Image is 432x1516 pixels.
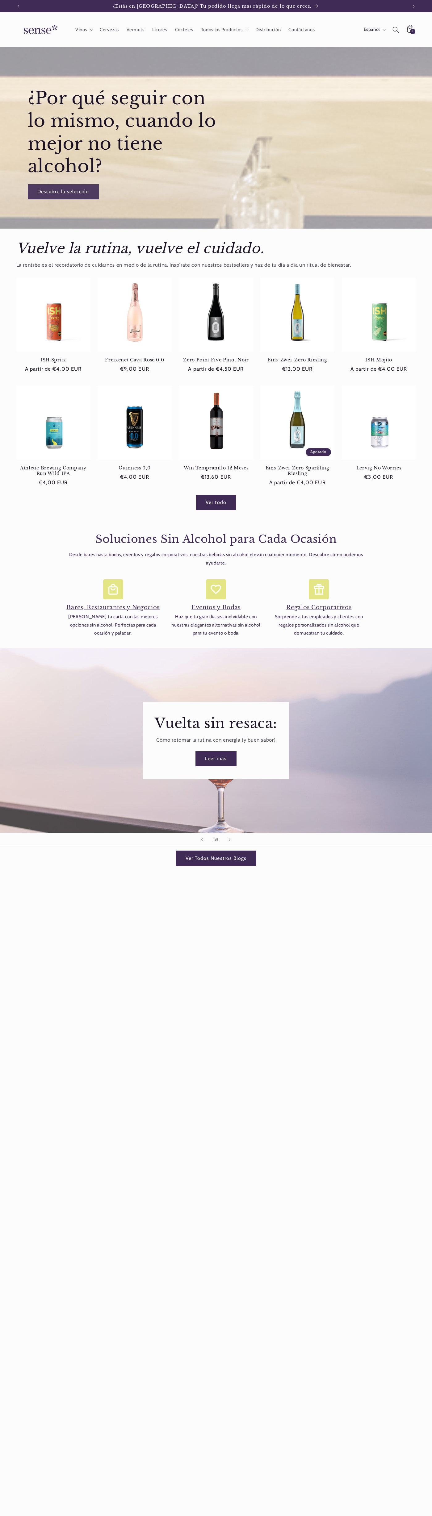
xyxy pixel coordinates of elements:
[285,23,319,36] a: Contáctanos
[223,833,237,847] button: Diapositiva siguiente
[342,465,416,471] a: Lervig No Worries
[168,604,264,611] h4: Eventos y Bodas
[148,23,171,36] a: Licores
[179,357,253,363] a: Zero Point Five Pinot Noir
[16,240,264,257] em: Vuelve la rutina, vuelve el cuidado.
[16,357,90,363] a: ISH Spritz
[16,465,90,477] a: Athletic Brewing Company Run Wild IPA
[196,495,236,510] a: Ver todos los productos de la colección Los más vendidos
[168,613,264,637] p: Haz que tu gran día sea inolvidable con nuestras elegantes alternativas sin alcohol para tu event...
[213,837,215,843] span: 1
[65,604,161,611] h4: Bares, Restaurantes y Negocios
[127,27,144,33] span: Vermuts
[271,613,367,637] p: Sorprende a tus empleados y clientes con regalos personalizados sin alcohol que demuestran tu cui...
[271,604,367,611] h4: Regalos Corporativos
[155,715,277,732] h2: Vuelta sin resaca:
[215,837,216,843] span: /
[342,357,416,363] a: ISH Mojito
[271,591,367,637] a: Regalos Corporativos Sorprende a tus empleados y clientes con regalos personalizados sin alcohol ...
[16,21,63,39] img: Sense
[260,357,334,363] a: Eins-Zwei-Zero Riesling
[195,751,237,766] a: Leer más
[288,27,315,33] span: Contáctanos
[168,591,264,637] a: Eventos y Bodas Haz que tu gran día sea inolvidable con nuestras elegantes alternativas sin alcoh...
[123,23,149,36] a: Vermuts
[113,3,312,9] span: ¿Estás en [GEOGRAPHIC_DATA]? Tu pedido llega más rápido de lo que crees.
[98,357,172,363] a: Freixenet Cava Rosé 0,0
[364,26,380,33] span: Español
[75,27,87,33] span: Vinos
[251,23,285,36] a: Distribución
[179,465,253,471] a: Win Tempranillo 12 Meses
[98,465,172,471] a: Guinness 0,0
[197,23,251,36] summary: Todos los Productos
[65,551,367,567] p: Desde bares hasta bodas, eventos y regalos corporativos, nuestras bebidas sin alcohol elevan cual...
[157,735,276,745] p: Cómo retomar la rutina con energía (y buen sabor)
[14,19,65,41] a: Sense
[201,27,243,33] span: Todos los Productos
[175,27,193,33] span: Cócteles
[16,278,416,492] ul: Carrusel
[216,837,219,843] span: 5
[360,23,388,36] button: Español
[195,833,209,847] button: Diapositiva anterior
[171,23,197,36] a: Cócteles
[260,465,334,477] a: Eins-Zwei-Zero Sparkling Riesling
[388,23,403,37] summary: Búsqueda
[96,23,123,36] a: Cervezas
[255,27,281,33] span: Distribución
[65,613,161,637] p: [PERSON_NAME] tu carta con las mejores opciones sin alcohol. Perfectas para cada ocasión y paladar.
[100,27,119,33] span: Cervezas
[27,184,99,199] a: Descubre la selección
[27,87,225,178] h2: ¿Por qué seguir con lo mismo, cuando lo mejor no tiene alcohol?
[16,260,416,270] p: La rentrée es el recordatorio de cuidarnos en medio de la rutina. Inspírate con nuestros bestsell...
[71,23,96,36] summary: Vinos
[65,532,367,546] h2: Soluciones Sin Alcohol para Cada Ocasión
[176,851,256,866] a: Ver Todos Nuestros Blogs
[412,29,413,34] span: 1
[152,27,167,33] span: Licores
[65,591,161,637] a: Bares, Restaurantes y Negocios [PERSON_NAME] tu carta con las mejores opciones sin alcohol. Perfe...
